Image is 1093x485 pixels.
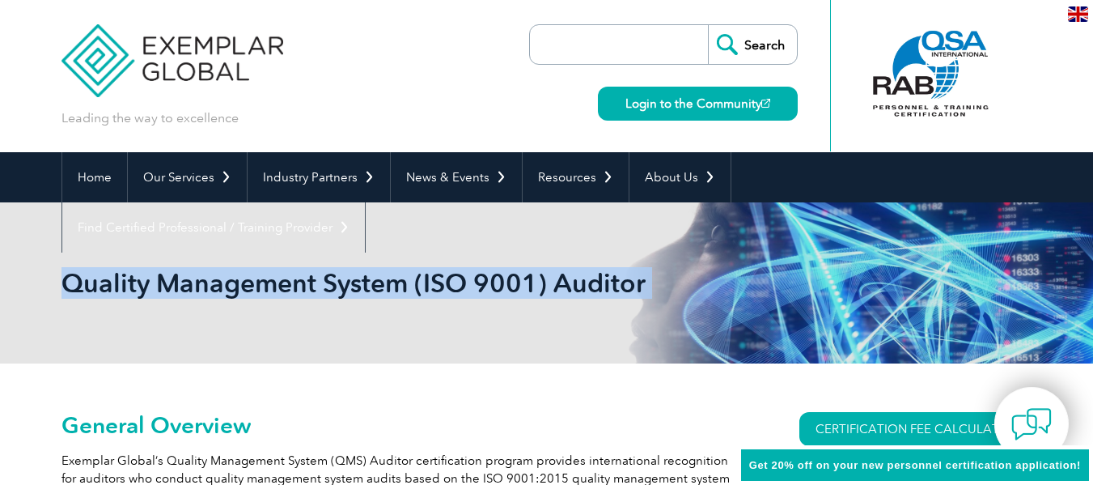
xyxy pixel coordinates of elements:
span: Get 20% off on your new personnel certification application! [749,459,1081,471]
a: Login to the Community [598,87,798,121]
a: CERTIFICATION FEE CALCULATOR [799,412,1032,446]
img: en [1068,6,1088,22]
a: Find Certified Professional / Training Provider [62,202,365,253]
img: contact-chat.png [1011,404,1052,445]
p: Leading the way to excellence [61,109,239,127]
a: About Us [629,152,731,202]
img: open_square.png [761,99,770,108]
a: News & Events [391,152,522,202]
h1: Quality Management System (ISO 9001) Auditor [61,267,683,299]
a: Home [62,152,127,202]
a: Resources [523,152,629,202]
a: Our Services [128,152,247,202]
input: Search [708,25,797,64]
h2: General Overview [61,412,741,438]
a: Industry Partners [248,152,390,202]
